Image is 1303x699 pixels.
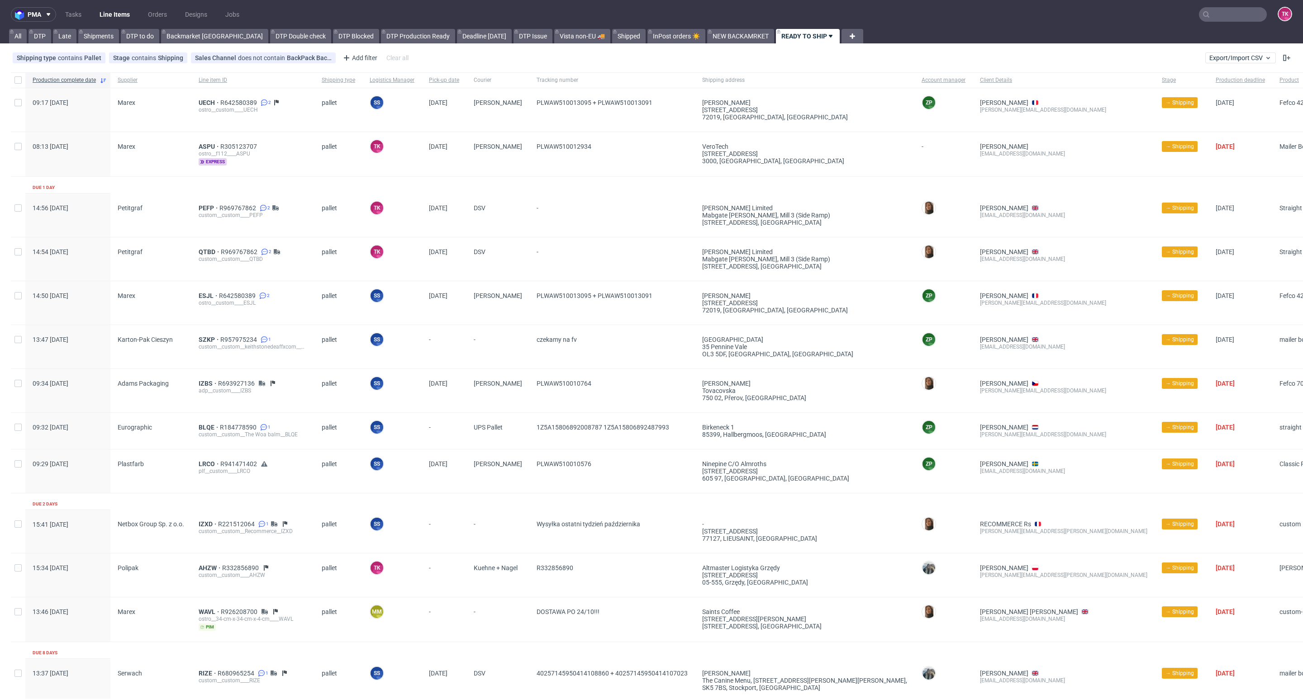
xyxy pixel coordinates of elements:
[9,29,27,43] a: All
[1216,76,1265,84] span: Production deadline
[322,520,355,542] span: pallet
[266,520,269,528] span: 1
[370,76,414,84] span: Logistics Manager
[33,460,68,468] span: 09:29 [DATE]
[980,299,1147,307] div: [PERSON_NAME][EMAIL_ADDRESS][DOMAIN_NAME]
[199,255,307,263] div: custom__custom____QTBD
[474,424,522,438] span: UPS Pallet
[514,29,552,43] a: DTP Issue
[199,670,218,677] a: RIZE
[1216,424,1235,431] span: [DATE]
[322,424,355,438] span: pallet
[980,564,1028,571] a: [PERSON_NAME]
[980,608,1078,615] a: [PERSON_NAME] [PERSON_NAME]
[17,54,58,61] span: Shipping type
[537,520,640,528] span: Wysyłka ostatni tydzień października
[256,670,268,677] a: 1
[474,460,522,482] span: [PERSON_NAME]
[702,535,907,542] div: 77127, LIEUSAINT , [GEOGRAPHIC_DATA]
[385,52,410,64] div: Clear all
[199,248,221,255] span: QTBD
[259,336,271,343] a: 1
[1165,520,1194,528] span: → Shipping
[702,475,907,482] div: 605 97, [GEOGRAPHIC_DATA] , [GEOGRAPHIC_DATA]
[199,143,220,150] a: ASPU
[702,564,907,571] div: Altmaster Logistyka Grzędy
[474,143,522,165] span: [PERSON_NAME]
[33,380,68,387] span: 09:34 [DATE]
[537,76,688,84] span: Tracking number
[199,460,220,468] span: LRCO
[118,76,184,84] span: Supplier
[218,670,256,677] a: R680965254
[980,212,1147,219] div: [EMAIL_ADDRESS][DOMAIN_NAME]
[371,96,383,109] figcaption: SS
[143,7,172,22] a: Orders
[776,29,840,43] a: READY TO SHIP
[220,99,259,106] a: R642580389
[118,564,138,571] span: Polipak
[322,460,355,482] span: pallet
[199,608,221,615] a: WAVL
[537,248,688,270] span: -
[199,150,307,157] div: ostro__f112____ASPU
[980,204,1028,212] a: [PERSON_NAME]
[474,380,522,401] span: [PERSON_NAME]
[702,204,907,212] div: [PERSON_NAME] Limited
[474,564,522,586] span: Kuehne + Nagel
[702,255,907,263] div: Mabgate [PERSON_NAME], Mill 3 (side ramp)
[220,460,259,468] a: R941471402
[1165,335,1194,344] span: → Shipping
[94,7,135,22] a: Line Items
[537,380,591,387] span: PLWAW510010764
[980,670,1028,677] a: [PERSON_NAME]
[33,292,68,299] span: 14:50 [DATE]
[1279,520,1301,528] span: custom
[537,292,652,299] span: PLWAW510013095 + PLWAW510013091
[161,29,268,43] a: Backmarket [GEOGRAPHIC_DATA]
[268,336,271,343] span: 1
[1216,143,1235,150] span: [DATE]
[33,99,68,106] span: 09:17 [DATE]
[922,139,965,150] div: -
[60,7,87,22] a: Tasks
[980,520,1031,528] a: RECOMMERCE Rs
[199,292,219,299] a: ESJL
[980,336,1028,343] a: [PERSON_NAME]
[702,350,907,358] div: OL3 5DF, [GEOGRAPHIC_DATA] , [GEOGRAPHIC_DATA]
[537,424,669,431] span: 1Z5A15806892008787 1Z5A15806892487993
[474,336,522,358] span: -
[322,336,355,358] span: pallet
[33,501,57,508] div: Due 2 days
[322,76,355,84] span: Shipping type
[923,289,935,302] figcaption: ZP
[980,292,1028,299] a: [PERSON_NAME]
[180,7,213,22] a: Designs
[33,143,68,150] span: 08:13 [DATE]
[1216,292,1234,299] span: [DATE]
[53,29,76,43] a: Late
[118,520,184,528] span: Netbox Group Sp. z o.o.
[270,29,331,43] a: DTP Double check
[923,246,935,258] img: Angelina Marć
[371,562,383,574] figcaption: TK
[371,246,383,258] figcaption: TK
[702,299,907,307] div: [STREET_ADDRESS]
[221,248,259,255] span: R969767862
[1216,520,1235,528] span: [DATE]
[923,605,935,618] img: Angelina Marć
[923,202,935,214] img: Angelina Marć
[118,248,143,255] span: Petitgraf
[429,248,447,255] span: [DATE]
[702,520,907,528] div: -
[15,9,28,20] img: logo
[980,528,1147,535] div: [PERSON_NAME][EMAIL_ADDRESS][PERSON_NAME][DOMAIN_NAME]
[1165,142,1194,151] span: → Shipping
[33,76,96,84] span: Production complete date
[923,421,935,434] figcaption: ZP
[322,143,355,165] span: pallet
[29,29,51,43] a: DTP
[218,520,257,528] span: R221512064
